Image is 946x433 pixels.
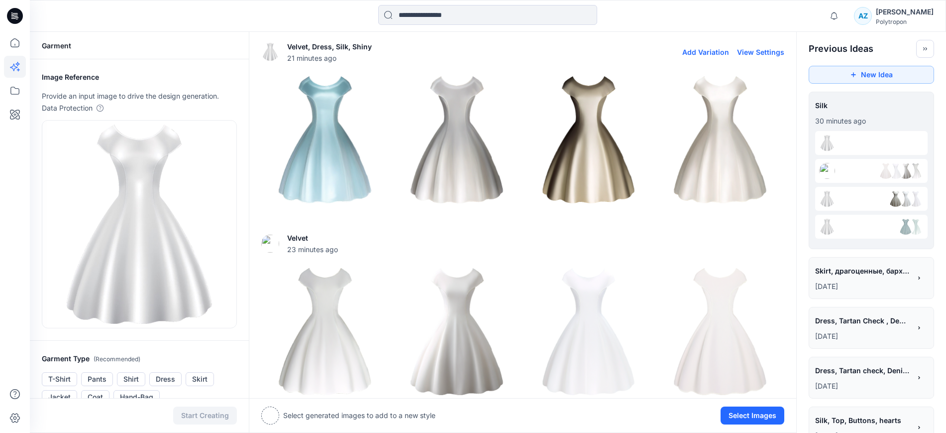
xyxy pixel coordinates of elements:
img: 1.png [394,268,521,395]
p: September 11, 2025 [815,330,911,342]
h2: Image Reference [42,71,237,83]
p: September 10, 2025 [815,380,911,392]
img: 1.png [898,163,914,179]
div: AZ [854,7,872,25]
img: 1.png [394,76,521,203]
span: 23 minutes ago [287,244,338,255]
span: ( Recommended ) [94,355,140,363]
button: Coat [81,390,109,404]
img: eyJhbGciOiJIUzI1NiIsImtpZCI6IjAiLCJ0eXAiOiJKV1QifQ.eyJkYXRhIjp7InR5cGUiOiJzdG9yYWdlIiwicGF0aCI6Im... [819,219,835,235]
img: 2.png [526,76,652,203]
button: Shirt [117,372,145,386]
span: Silk [815,98,928,113]
p: Velvet, Dress, Silk, Shiny [287,41,372,53]
img: eyJhbGciOiJIUzI1NiIsImtpZCI6IjAiLCJ0eXAiOiJKV1QifQ.eyJkYXRhIjp7InR5cGUiOiJzdG9yYWdlIiwicGF0aCI6Im... [261,235,279,253]
img: 2.png [888,191,904,207]
img: 0.png [908,191,924,207]
button: Add Variation [682,48,729,56]
button: Hand-Bag [113,390,160,404]
button: Skirt [186,372,214,386]
p: Data Protection [42,102,93,114]
button: T-Shirt [42,372,77,386]
span: Skirt, драгоценные, бархат [815,264,910,278]
h2: Previous Ideas [809,43,873,55]
button: Toggle idea bar [916,40,934,58]
img: 2.png [526,268,652,395]
div: [PERSON_NAME] [876,6,934,18]
p: September 19, 2025 [815,115,928,127]
div: Polytropon [876,18,934,25]
span: 21 minutes ago [287,53,372,63]
button: Select Images [721,407,784,425]
h2: Garment Type [42,353,237,365]
img: eyJhbGciOiJIUzI1NiIsImtpZCI6IjAiLCJ0eXAiOiJKV1QifQ.eyJkYXRhIjp7InR5cGUiOiJzdG9yYWdlIiwicGF0aCI6Im... [67,125,211,324]
img: 0.png [262,268,389,395]
img: 0.png [908,219,924,235]
img: eyJhbGciOiJIUzI1NiIsImtpZCI6IjAiLCJ0eXAiOiJKV1QifQ.eyJkYXRhIjp7InR5cGUiOiJzdG9yYWdlIiwicGF0aCI6Im... [819,135,835,151]
button: View Settings [737,48,784,56]
button: Dress [149,372,182,386]
img: eyJhbGciOiJIUzI1NiIsImtpZCI6IjAiLCJ0eXAiOiJKV1QifQ.eyJkYXRhIjp7InR5cGUiOiJzdG9yYWdlIiwicGF0aCI6Im... [261,43,279,61]
img: 0.png [262,76,389,203]
img: eyJhbGciOiJIUzI1NiIsImtpZCI6IjAiLCJ0eXAiOiJKV1QifQ.eyJkYXRhIjp7InR5cGUiOiJzdG9yYWdlIiwicGF0aCI6Im... [819,191,835,207]
button: New Idea [809,66,934,84]
span: Dress, Tartan Check , Denim , Lace Detail [815,313,910,328]
p: Velvet [287,232,338,244]
img: 3.png [878,163,894,179]
p: Provide an input image to drive the design generation. [42,90,237,102]
img: eyJhbGciOiJIUzI1NiIsImtpZCI6IjAiLCJ0eXAiOiJKV1QifQ.eyJkYXRhIjp7InR5cGUiOiJzdG9yYWdlIiwicGF0aCI6Im... [819,163,835,179]
img: 0.png [908,163,924,179]
img: 3.png [657,76,784,203]
img: 3.png [657,268,784,395]
p: September 17, 2025 [815,281,911,292]
button: Pants [81,372,113,386]
p: Select generated images to add to a new style [283,410,435,422]
img: 1.png [898,219,914,235]
span: Dress, Tartan check, Denim, lace detail [815,363,910,378]
img: 1.png [898,191,914,207]
img: 2.png [888,163,904,179]
button: Jacket [42,390,77,404]
span: Silk, Top, Buttons, hearts [815,413,910,428]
